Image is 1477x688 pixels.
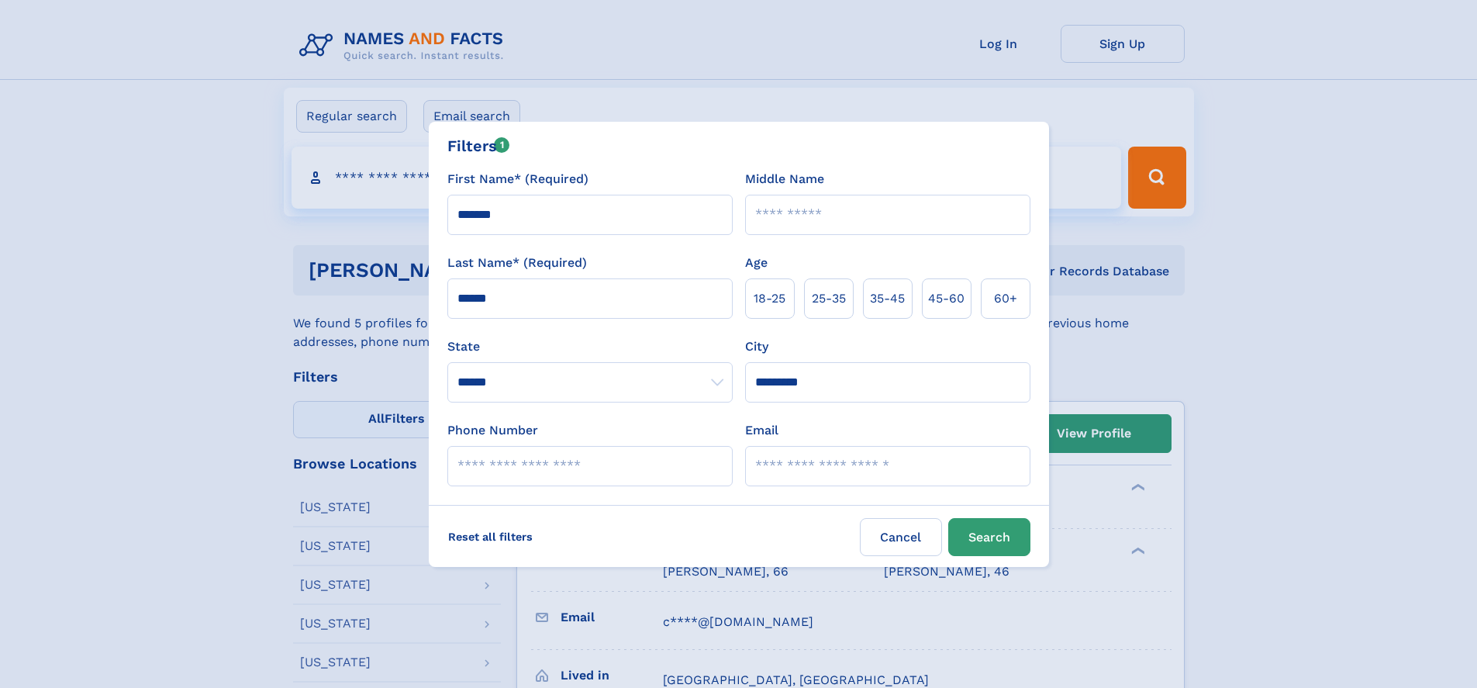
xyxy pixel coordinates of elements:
[948,518,1030,556] button: Search
[745,421,778,440] label: Email
[447,170,588,188] label: First Name* (Required)
[812,289,846,308] span: 25‑35
[754,289,785,308] span: 18‑25
[447,134,510,157] div: Filters
[438,518,543,555] label: Reset all filters
[447,421,538,440] label: Phone Number
[447,337,733,356] label: State
[928,289,965,308] span: 45‑60
[860,518,942,556] label: Cancel
[870,289,905,308] span: 35‑45
[745,254,768,272] label: Age
[994,289,1017,308] span: 60+
[745,170,824,188] label: Middle Name
[745,337,768,356] label: City
[447,254,587,272] label: Last Name* (Required)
